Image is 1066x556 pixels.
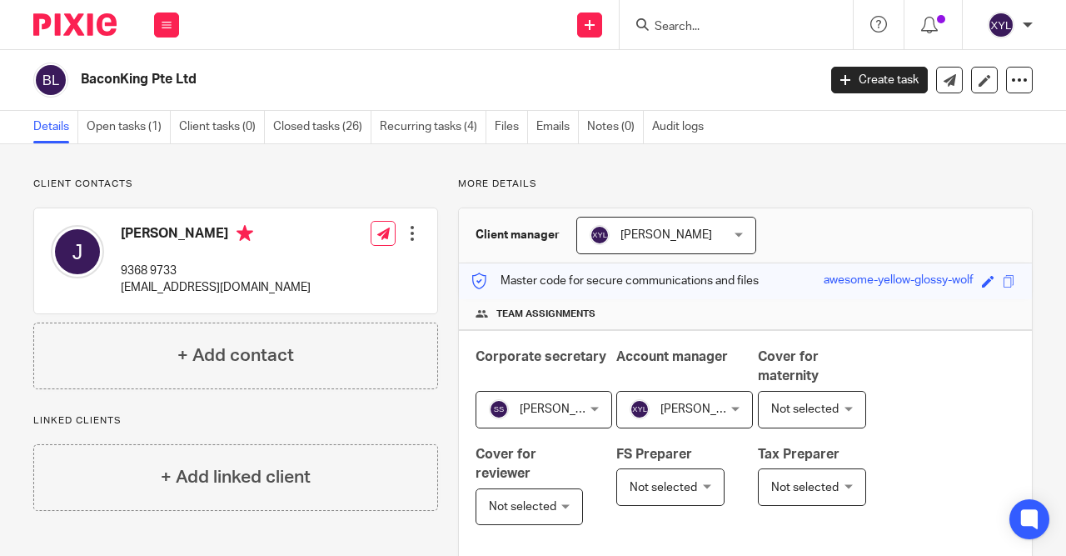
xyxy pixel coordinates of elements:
img: svg%3E [51,225,104,278]
a: Open tasks (1) [87,111,171,143]
h3: Client manager [476,227,560,243]
span: Cover for maternity [758,350,819,383]
p: [EMAIL_ADDRESS][DOMAIN_NAME] [121,279,311,296]
span: Not selected [771,482,839,493]
a: Create task [831,67,928,93]
span: Not selected [630,482,697,493]
a: Audit logs [652,111,712,143]
img: Pixie [33,13,117,36]
span: FS Preparer [616,448,692,461]
a: Details [33,111,78,143]
h4: [PERSON_NAME] [121,225,311,246]
img: svg%3E [489,399,509,419]
span: [PERSON_NAME] [660,403,752,415]
span: Team assignments [496,308,595,321]
p: More details [458,178,1033,191]
p: 9368 9733 [121,263,311,279]
span: Not selected [771,403,839,415]
p: Master code for secure communications and files [471,273,759,289]
a: Closed tasks (26) [273,111,371,143]
a: Client tasks (0) [179,111,265,143]
span: Corporate secretary [476,350,606,363]
img: svg%3E [590,225,610,245]
span: [PERSON_NAME] [520,403,611,415]
span: Account manager [616,350,728,363]
p: Linked clients [33,414,438,428]
a: Files [495,111,528,143]
span: Not selected [489,501,556,513]
img: svg%3E [630,399,650,419]
a: Emails [536,111,579,143]
h2: BaconKing Pte Ltd [81,71,661,88]
i: Primary [237,225,253,242]
input: Search [653,20,803,35]
img: svg%3E [33,63,68,98]
span: Tax Preparer [758,448,839,461]
a: Recurring tasks (4) [380,111,486,143]
img: svg%3E [988,12,1014,38]
div: awesome-yellow-glossy-wolf [824,272,974,291]
p: Client contacts [33,178,438,191]
h4: + Add linked client [161,464,311,490]
a: Notes (0) [587,111,644,143]
span: [PERSON_NAME] [620,229,712,241]
span: Cover for reviewer [476,448,536,480]
h4: + Add contact [177,343,294,368]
